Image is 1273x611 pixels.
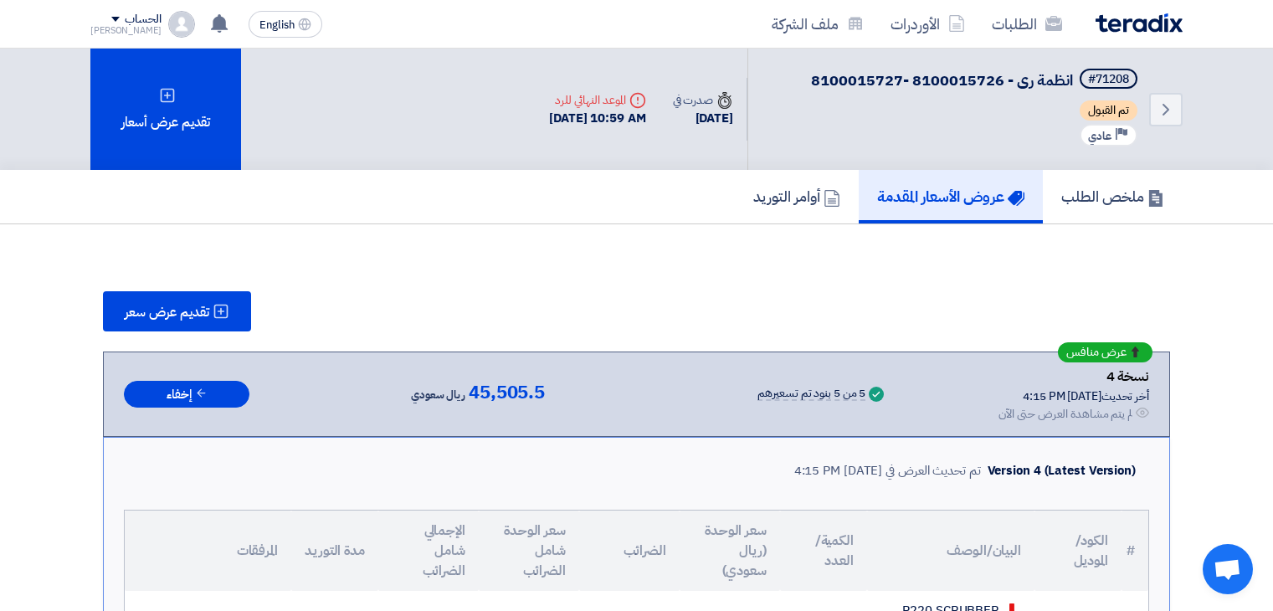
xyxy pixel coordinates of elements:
h5: ملخص الطلب [1061,187,1164,206]
th: مدة التوريد [291,511,378,591]
div: أخر تحديث [DATE] 4:15 PM [998,388,1149,405]
a: عروض الأسعار المقدمة [859,170,1043,223]
div: [PERSON_NAME] [90,26,162,35]
span: تم القبول [1080,100,1137,121]
div: 5 من 5 بنود تم تسعيرهم [757,388,865,401]
th: الكود/الموديل [1034,511,1122,591]
th: # [1122,511,1148,591]
th: سعر الوحدة شامل الضرائب [479,511,579,591]
div: تقديم عرض أسعار [90,49,241,170]
div: Version 4 (Latest Version) [988,461,1136,480]
span: 45,505.5 [469,383,545,403]
span: ريال سعودي [411,385,465,405]
span: عادي [1088,128,1111,144]
a: ملف الشركة [758,4,877,44]
span: English [259,19,295,31]
button: إخفاء [124,381,249,408]
div: لم يتم مشاهدة العرض حتى الآن [998,405,1132,423]
th: سعر الوحدة (ريال سعودي) [680,511,780,591]
th: الإجمالي شامل الضرائب [378,511,479,591]
div: صدرت في [673,91,733,109]
img: profile_test.png [168,11,195,38]
th: المرفقات [125,511,291,591]
div: [DATE] 10:59 AM [549,109,646,128]
h5: أوامر التوريد [753,187,840,206]
a: أوامر التوريد [735,170,859,223]
th: البيان/الوصف [867,511,1034,591]
button: تقديم عرض سعر [103,291,251,331]
span: انظمة رى - 8100015726 -8100015727 [811,69,1073,91]
div: الموعد النهائي للرد [549,91,646,109]
button: English [249,11,322,38]
span: عرض منافس [1066,347,1127,358]
div: الحساب [125,13,161,27]
img: Teradix logo [1096,13,1183,33]
th: الكمية/العدد [780,511,867,591]
div: نسخة 4 [998,366,1149,388]
div: #71208 [1088,74,1129,85]
div: تم تحديث العرض في [DATE] 4:15 PM [794,461,981,480]
a: دردشة مفتوحة [1203,544,1253,594]
a: ملخص الطلب [1043,170,1183,223]
div: [DATE] [673,109,733,128]
th: الضرائب [579,511,680,591]
span: تقديم عرض سعر [125,305,209,319]
a: الطلبات [978,4,1075,44]
a: الأوردرات [877,4,978,44]
h5: انظمة رى - 8100015726 -8100015727 [811,69,1141,92]
h5: عروض الأسعار المقدمة [877,187,1024,206]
